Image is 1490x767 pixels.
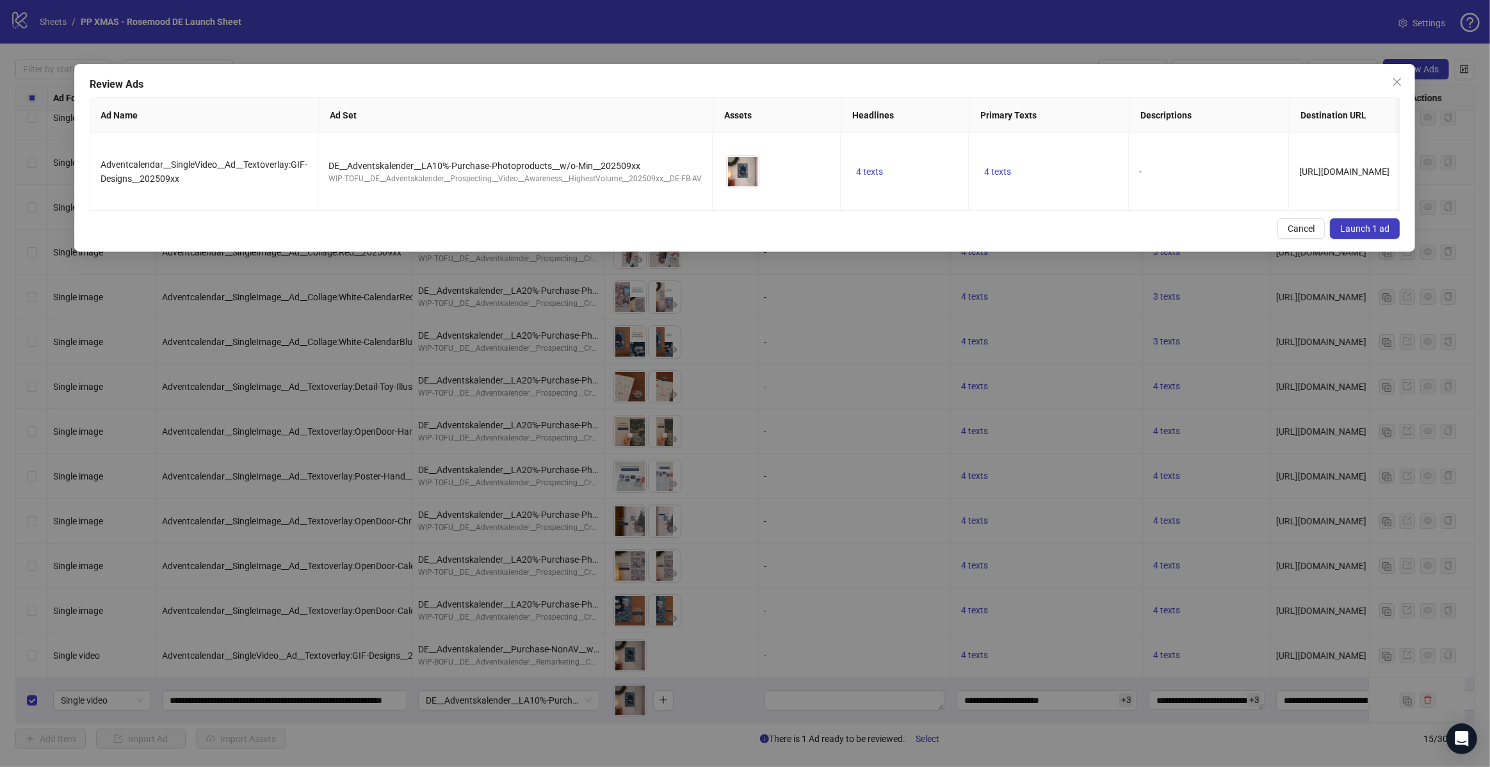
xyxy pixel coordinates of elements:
button: Launch 1 ad [1331,218,1400,239]
th: Destination URL [1290,98,1437,133]
div: Open Intercom Messenger [1446,723,1477,754]
span: [URL][DOMAIN_NAME] [1299,166,1389,177]
th: Assets [714,98,842,133]
button: 4 texts [851,164,888,179]
button: 4 texts [979,164,1016,179]
div: WIP-TOFU__DE__Adventskalender__Prospecting__Video__Awareness__HighestVolume__202509xx__DE-FB-AV [328,173,702,185]
span: Cancel [1288,223,1315,234]
span: close [1393,77,1403,87]
th: Ad Set [320,98,714,133]
th: Descriptions [1130,98,1290,133]
span: Launch 1 ad [1341,223,1390,234]
span: 4 texts [856,166,883,177]
span: eye [747,175,756,184]
button: Close [1388,72,1408,92]
button: Cancel [1278,218,1325,239]
span: - [1139,166,1142,177]
th: Headlines [842,98,970,133]
img: Asset 1 [727,156,759,188]
th: Primary Texts [970,98,1130,133]
div: DE__Adventskalender__LA10%-Purchase-Photoproducts__w/o-Min__202509xx [328,159,702,173]
button: Preview [743,172,759,188]
span: 4 texts [984,166,1011,177]
div: Review Ads [90,77,1400,92]
th: Ad Name [90,98,320,133]
span: Adventcalendar__SingleVideo__Ad__Textoverlay:GIF-Designs__202509xx [101,159,307,184]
